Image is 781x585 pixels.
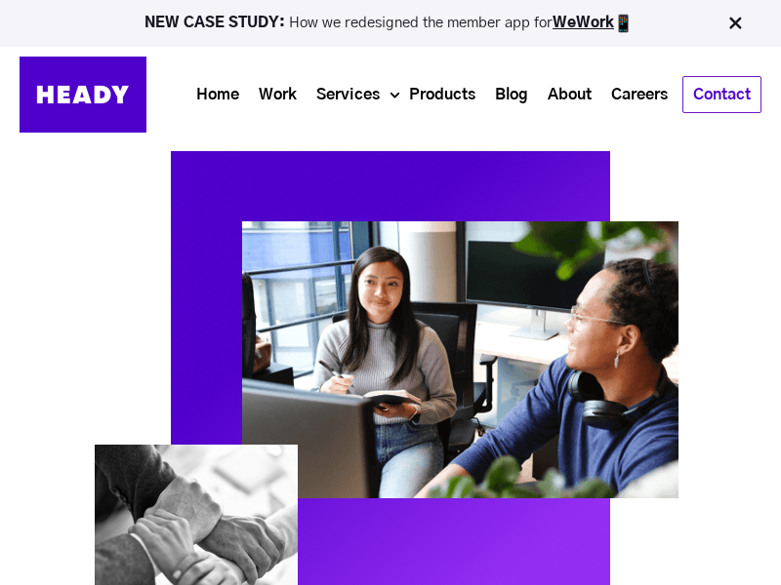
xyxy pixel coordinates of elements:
strong: NEW CASE STUDY: [144,16,289,30]
p: How we redesigned the member app for [9,14,772,33]
div: Navigation Menu [166,76,761,113]
a: WeWork [553,16,614,30]
a: About [538,77,601,113]
a: Services [307,77,390,113]
a: Home [186,77,249,113]
a: Contact [683,77,760,112]
a: Blog [485,77,538,113]
img: Close Bar [725,14,745,33]
img: Heady_Logo_Web-01 (1) [20,57,146,133]
a: Products [399,77,485,113]
img: app emoji [614,14,634,33]
a: Careers [601,77,678,113]
a: Work [249,77,307,113]
img: product_large [242,221,678,498]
